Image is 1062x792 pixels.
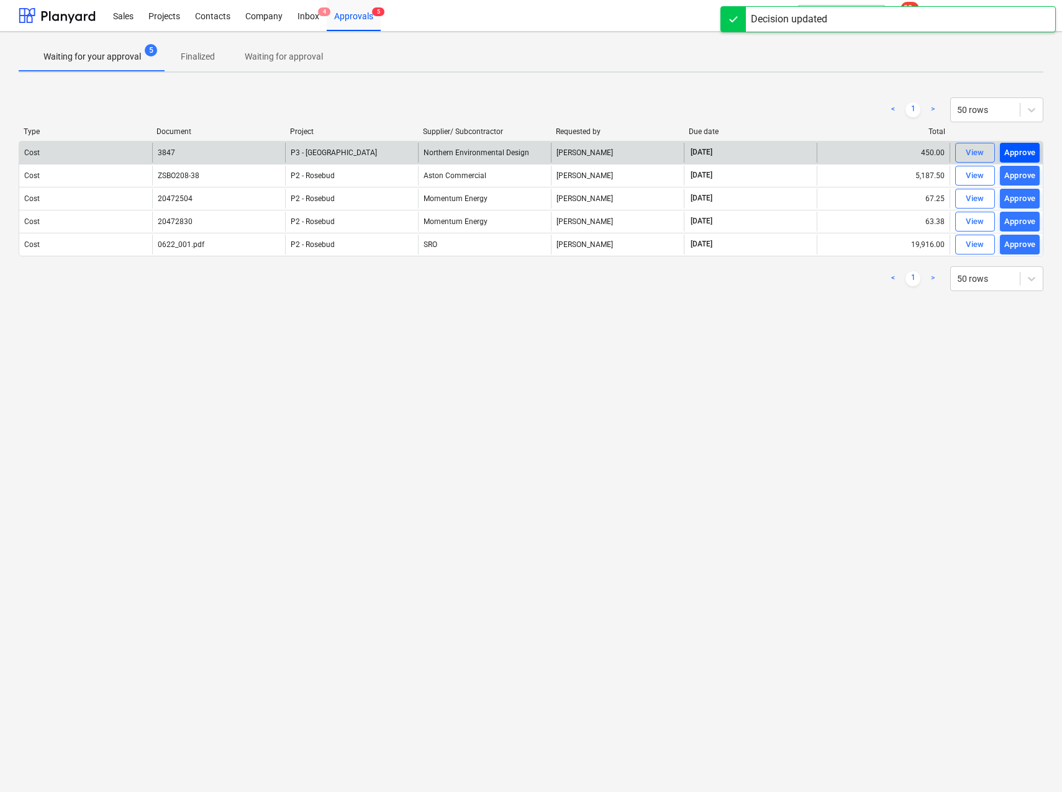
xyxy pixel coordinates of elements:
[955,166,995,186] button: View
[24,148,40,157] div: Cost
[551,143,684,163] div: [PERSON_NAME]
[925,271,940,286] a: Next page
[158,194,193,203] div: 20472504
[551,166,684,186] div: [PERSON_NAME]
[158,217,193,226] div: 20472830
[181,50,215,63] p: Finalized
[817,143,950,163] div: 450.00
[925,102,940,117] a: Next page
[689,193,714,204] span: [DATE]
[1004,238,1036,252] div: Approve
[418,212,551,232] div: Momentum Energy
[955,235,995,254] button: View
[43,50,141,63] p: Waiting for your approval
[556,127,679,136] div: Requested by
[158,148,175,157] div: 3847
[291,194,335,203] span: P2 - Rosebud
[1000,235,1040,254] button: Approve
[1004,192,1036,206] div: Approve
[291,240,335,249] span: P2 - Rosebud
[24,194,40,203] div: Cost
[1000,189,1040,209] button: Approve
[145,44,157,56] span: 5
[689,147,714,158] span: [DATE]
[905,102,920,117] a: Page 1 is your current page
[290,127,413,136] div: Project
[817,189,950,209] div: 67.25
[291,148,377,157] span: P3 - Thomastown
[291,171,335,180] span: P2 - Rosebud
[955,143,995,163] button: View
[955,212,995,232] button: View
[1000,143,1040,163] button: Approve
[817,166,950,186] div: 5,187.50
[966,192,984,206] div: View
[966,238,984,252] div: View
[817,235,950,254] div: 19,916.00
[689,170,714,181] span: [DATE]
[423,127,546,136] div: Supplier/ Subcontractor
[905,271,920,286] a: Page 1 is your current page
[817,212,950,232] div: 63.38
[966,146,984,160] div: View
[689,239,714,250] span: [DATE]
[551,212,684,232] div: [PERSON_NAME]
[689,216,714,227] span: [DATE]
[955,189,995,209] button: View
[158,171,199,180] div: ZSBO208-38
[291,217,335,226] span: P2 - Rosebud
[886,271,901,286] a: Previous page
[1004,146,1036,160] div: Approve
[751,12,827,27] div: Decision updated
[318,7,330,16] span: 4
[24,171,40,180] div: Cost
[551,235,684,254] div: [PERSON_NAME]
[418,143,551,163] div: Northern Environmental Design
[966,169,984,183] div: View
[551,189,684,209] div: [PERSON_NAME]
[157,127,279,136] div: Document
[245,50,323,63] p: Waiting for approval
[689,127,812,136] div: Due date
[886,102,901,117] a: Previous page
[1004,169,1036,183] div: Approve
[372,7,384,16] span: 5
[966,215,984,229] div: View
[24,127,147,136] div: Type
[24,217,40,226] div: Cost
[1000,166,1040,186] button: Approve
[418,235,551,254] div: SRO
[418,189,551,209] div: Momentum Energy
[1000,212,1040,232] button: Approve
[158,240,204,249] div: 0622_001.pdf
[418,166,551,186] div: Aston Commercial
[1004,215,1036,229] div: Approve
[822,127,945,136] div: Total
[24,240,40,249] div: Cost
